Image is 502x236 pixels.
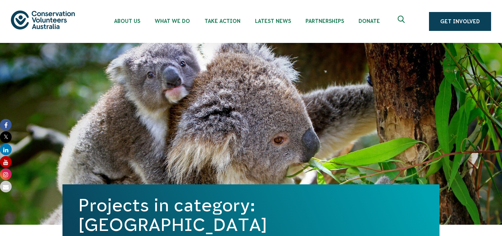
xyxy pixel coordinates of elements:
[359,18,380,24] span: Donate
[393,13,411,30] button: Expand search box Close search box
[429,12,491,31] a: Get Involved
[11,11,75,29] img: logo.svg
[155,18,190,24] span: What We Do
[78,195,424,235] h1: Projects in category: [GEOGRAPHIC_DATA]
[255,18,291,24] span: Latest News
[305,18,344,24] span: Partnerships
[205,18,240,24] span: Take Action
[398,16,407,27] span: Expand search box
[114,18,140,24] span: About Us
